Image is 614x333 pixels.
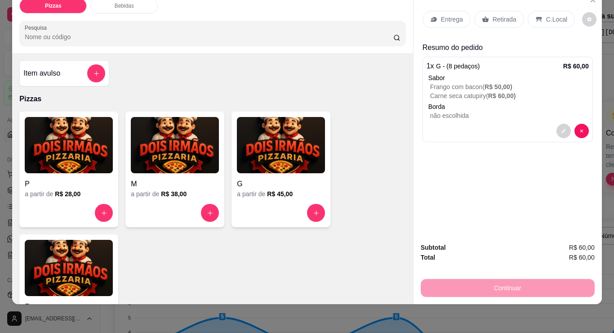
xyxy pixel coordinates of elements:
span: R$ 60,00 ) [488,92,516,99]
p: 1 x [427,61,480,72]
h6: R$ 45,00 [267,189,293,198]
img: product-image [25,240,113,296]
label: Pesquisa [25,24,50,31]
h4: M [131,179,219,189]
h4: F [25,301,113,312]
p: R$ 60,00 [563,62,589,71]
p: Borda [428,102,589,111]
div: a partir de [237,189,325,198]
h4: P [25,179,113,189]
p: Resumo do pedido [423,42,593,53]
button: increase-product-quantity [307,204,325,222]
span: G - (8 pedaços) [436,63,480,70]
button: decrease-product-quantity [556,124,571,138]
p: Frango com bacon ( [430,82,589,91]
div: Sabor [428,73,589,82]
span: R$ 60,00 [569,252,595,262]
img: product-image [237,117,325,173]
span: R$ 50,00 ) [485,83,512,90]
div: a partir de [25,189,113,198]
p: Pizzas [19,94,405,104]
strong: Subtotal [421,244,446,251]
p: Pizzas [45,2,62,9]
h4: G [237,179,325,189]
p: Bebidas [115,2,134,9]
p: C.Local [546,15,567,24]
h4: Item avulso [23,68,60,79]
p: não escolhida [430,111,589,120]
p: Entrega [441,15,463,24]
button: increase-product-quantity [95,204,113,222]
button: decrease-product-quantity [582,12,596,27]
p: Carne seca catupiry ( [430,91,589,100]
img: product-image [131,117,219,173]
strong: Total [421,254,435,261]
h6: R$ 38,00 [161,189,187,198]
img: product-image [25,117,113,173]
button: increase-product-quantity [201,204,219,222]
div: a partir de [131,189,219,198]
h6: R$ 28,00 [55,189,80,198]
button: decrease-product-quantity [574,124,589,138]
button: add-separate-item [87,64,105,82]
input: Pesquisa [25,32,393,41]
span: R$ 60,00 [569,243,595,252]
p: Retirada [493,15,516,24]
